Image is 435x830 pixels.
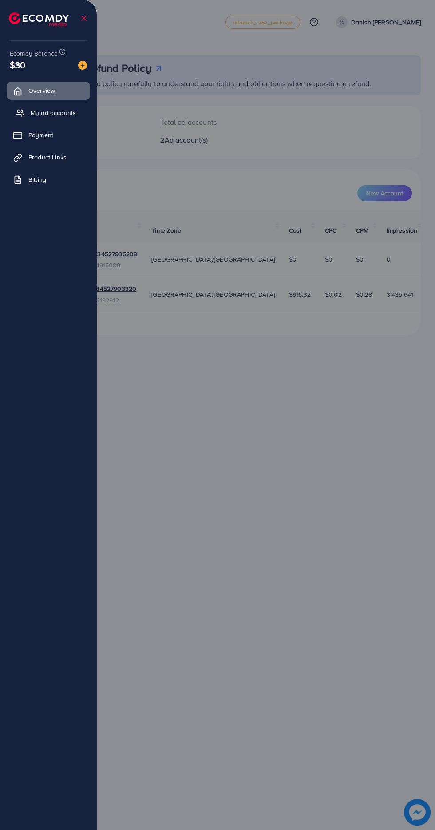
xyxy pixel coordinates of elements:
[28,175,46,184] span: Billing
[78,61,87,70] img: image
[7,171,90,188] a: Billing
[10,49,58,58] span: Ecomdy Balance
[9,12,69,26] img: logo
[7,82,90,99] a: Overview
[7,126,90,144] a: Payment
[28,86,55,95] span: Overview
[7,148,90,166] a: Product Links
[7,104,90,122] a: My ad accounts
[10,58,25,71] span: $30
[28,131,53,139] span: Payment
[28,153,67,162] span: Product Links
[31,108,76,117] span: My ad accounts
